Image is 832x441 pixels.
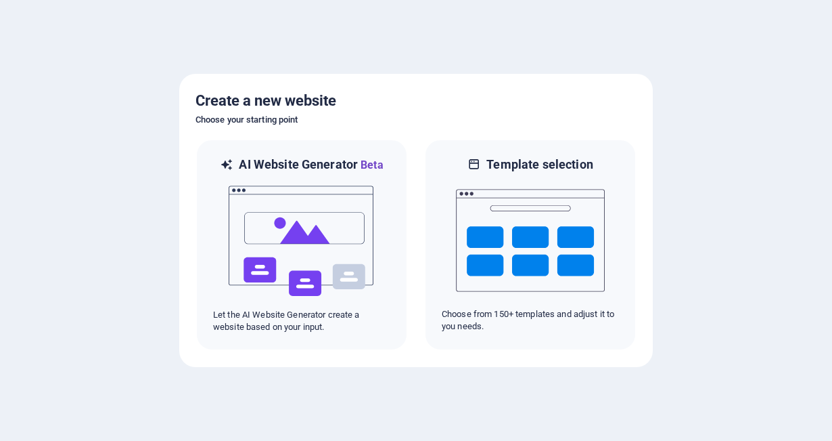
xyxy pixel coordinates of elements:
[486,156,593,173] h6: Template selection
[358,159,384,171] span: Beta
[442,308,619,333] p: Choose from 150+ templates and adjust it to you needs.
[227,173,376,309] img: ai
[195,139,408,351] div: AI Website GeneratorBetaaiLet the AI Website Generator create a website based on your input.
[213,309,390,333] p: Let the AI Website Generator create a website based on your input.
[239,156,383,173] h6: AI Website Generator
[424,139,637,351] div: Template selectionChoose from 150+ templates and adjust it to you needs.
[195,90,637,112] h5: Create a new website
[195,112,637,128] h6: Choose your starting point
